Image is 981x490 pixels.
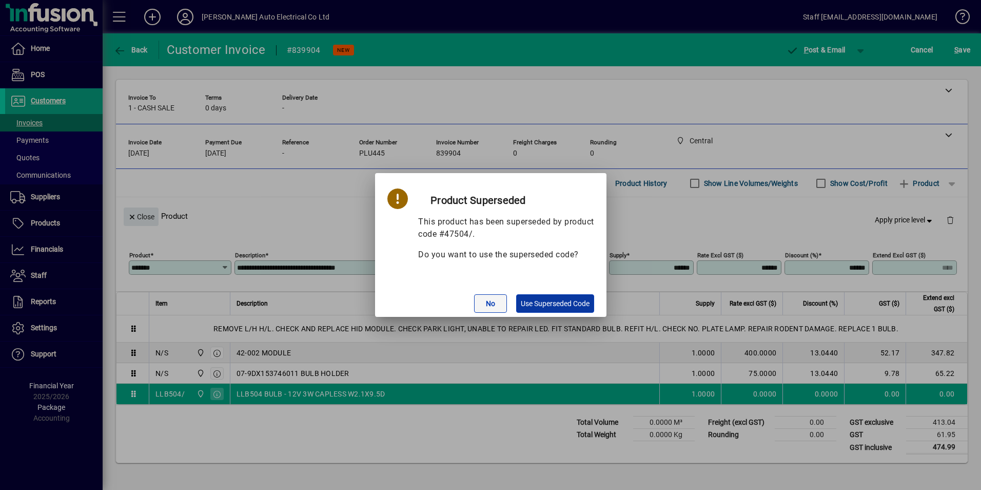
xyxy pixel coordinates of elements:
[430,194,526,206] strong: Product Superseded
[521,298,590,309] span: Use Superseded Code
[418,216,594,240] p: This product has been superseded by product code #47504/.
[486,298,495,309] span: No
[474,294,507,313] button: No
[418,249,594,261] p: Do you want to use the superseded code?
[516,294,594,313] button: Use Superseded Code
